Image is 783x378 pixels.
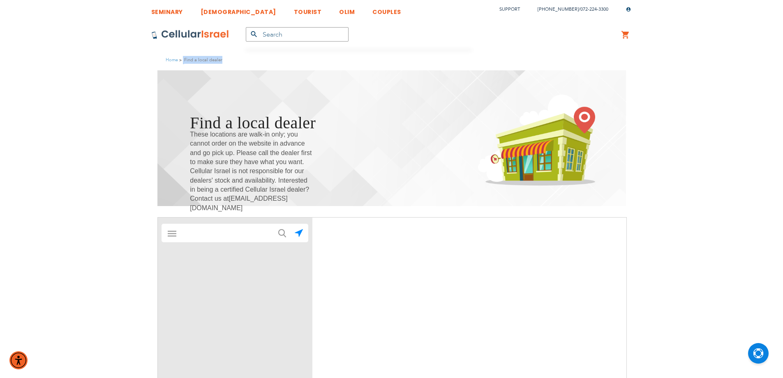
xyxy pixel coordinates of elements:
[166,57,178,63] a: Home
[190,111,316,135] h1: Find a local dealer
[201,2,276,17] a: [DEMOGRAPHIC_DATA]
[529,3,608,15] li: /
[538,6,579,12] a: [PHONE_NUMBER]
[339,2,355,17] a: OLIM
[190,130,313,213] span: These locations are walk-in only; you cannot order on the website in advance and go pick up. Plea...
[372,2,401,17] a: COUPLES
[580,6,608,12] a: 072-224-3300
[151,30,229,39] img: Cellular Israel Logo
[184,56,222,64] strong: Find a local dealer
[151,2,183,17] a: SEMINARY
[246,27,349,42] input: Search
[294,2,322,17] a: TOURIST
[499,6,520,12] a: Support
[9,351,28,369] div: Accessibility Menu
